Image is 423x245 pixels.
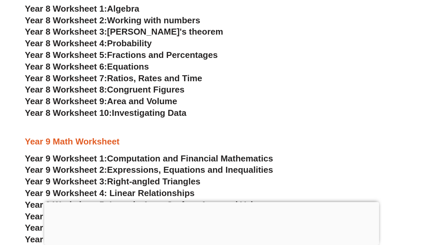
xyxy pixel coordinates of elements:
h3: Year 9 Math Worksheet [25,136,398,147]
a: Year 8 Worksheet 7:Ratios, Rates and Time [25,73,202,83]
a: Year 8 Worksheet 5:Fractions and Percentages [25,50,218,60]
span: Year 8 Worksheet 3: [25,27,107,37]
span: Year 8 Worksheet 5: [25,50,107,60]
span: Congruent Figures [107,85,184,95]
a: Year 9 Worksheet 3:Right-angled Triangles [25,176,201,186]
a: Year 9 Worksheet 7: Properties of Geometry [25,223,206,233]
a: Year 8 Worksheet 9:Area and Volume [25,96,177,106]
a: Year 9 Worksheet 6: Indices and Surds [25,211,184,221]
span: Year 8 Worksheet 4: [25,38,107,48]
span: Year 8 Worksheet 8: [25,85,107,95]
span: Year 8 Worksheet 6: [25,62,107,72]
span: Ratios, Rates and Time [107,73,202,83]
span: Expressions, Equations and Inequalities [107,165,273,175]
a: Year 9 Worksheet 2:Expressions, Equations and Inequalities [25,165,273,175]
span: Investigating Data [112,108,186,118]
a: Year 8 Worksheet 1:Algebra [25,4,139,14]
span: Year 8 Worksheet 2: [25,15,107,25]
span: Fractions and Percentages [107,50,218,60]
span: Probability [107,38,152,48]
a: Year 8 Worksheet 4:Probability [25,38,152,48]
span: Area and Volume [107,96,177,106]
span: Year 9 Worksheet 3: [25,176,107,186]
span: Year 8 Worksheet 7: [25,73,107,83]
iframe: Chat Widget [312,170,423,245]
span: Computation and Financial Mathematics [107,153,273,163]
a: Year 9 Worksheet 4: Linear Relationships [25,188,195,198]
span: Year 8 Worksheet 9: [25,96,107,106]
iframe: Advertisement [44,202,379,243]
span: Right-angled Triangles [107,176,200,186]
span: Working with numbers [107,15,200,25]
span: Year 8 Worksheet 1: [25,4,107,14]
span: Algebra [107,4,139,14]
span: Year 8 Worksheet 10: [25,108,112,118]
span: Equations [107,62,149,72]
span: Year 9 Worksheet 2: [25,165,107,175]
a: Year 8 Worksheet 6:Equations [25,62,149,72]
a: Year 8 Worksheet 2:Working with numbers [25,15,200,25]
a: Year 8 Worksheet 8:Congruent Figures [25,85,185,95]
span: Year 9 Worksheet 1: [25,153,107,163]
a: Year 9 Worksheet 1:Computation and Financial Mathematics [25,153,273,163]
a: Year 9 Worksheet 8: Quadratic and Algebraic Fractions [25,234,251,244]
a: Year 9 Worksheet 5: Length, Area, Surface Area and Volume [25,200,271,210]
span: [PERSON_NAME]'s theorem [107,27,223,37]
a: Year 8 Worksheet 10:Investigating Data [25,108,187,118]
a: Year 8 Worksheet 3:[PERSON_NAME]'s theorem [25,27,223,37]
